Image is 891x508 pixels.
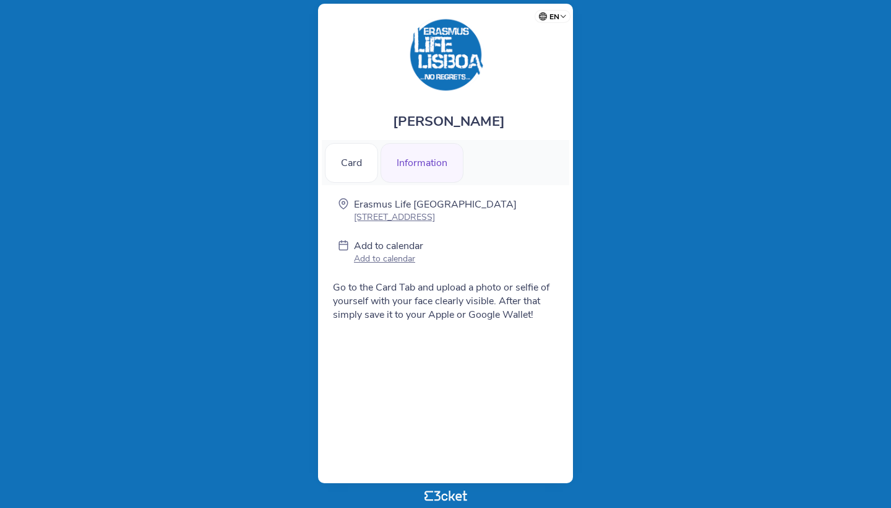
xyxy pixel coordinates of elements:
[393,112,505,131] span: [PERSON_NAME]
[333,281,549,322] span: Go to the Card Tab and upload a photo or selfie of yourself with your face clearly visible. After...
[354,198,517,223] a: Erasmus Life [GEOGRAPHIC_DATA] [STREET_ADDRESS]
[354,239,423,267] a: Add to calendar Add to calendar
[381,143,463,183] div: Information
[407,16,484,94] img: Erasmus Life Lisboa Card 2025
[354,198,517,211] p: Erasmus Life [GEOGRAPHIC_DATA]
[381,155,463,169] a: Information
[354,239,423,253] p: Add to calendar
[354,211,517,223] p: [STREET_ADDRESS]
[354,253,423,265] p: Add to calendar
[325,155,378,169] a: Card
[325,143,378,183] div: Card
